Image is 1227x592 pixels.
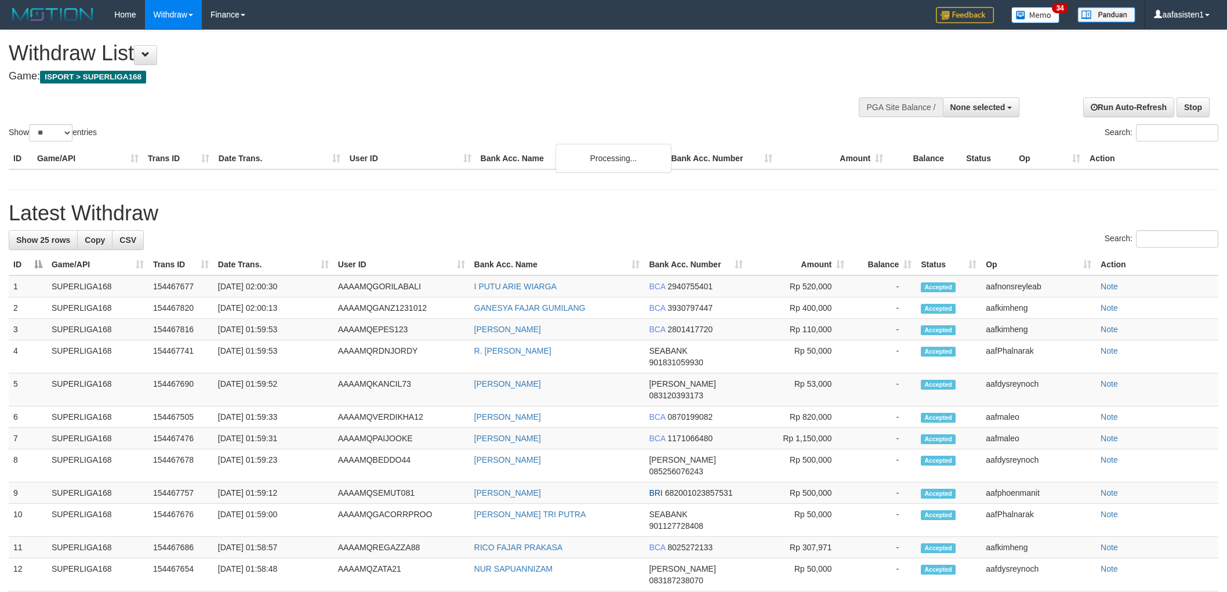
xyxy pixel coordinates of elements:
[649,391,703,400] span: Copy 083120393173 to clipboard
[981,319,1096,340] td: aafkimheng
[214,148,345,169] th: Date Trans.
[213,558,333,591] td: [DATE] 01:58:48
[849,297,916,319] td: -
[981,275,1096,297] td: aafnonsreyleab
[849,449,916,482] td: -
[747,319,849,340] td: Rp 110,000
[47,428,148,449] td: SUPERLIGA168
[747,504,849,537] td: Rp 50,000
[981,482,1096,504] td: aafphoenmanit
[148,428,213,449] td: 154467476
[1105,230,1218,248] label: Search:
[47,482,148,504] td: SUPERLIGA168
[9,254,47,275] th: ID: activate to sort column descending
[1177,97,1210,117] a: Stop
[649,358,703,367] span: Copy 901831059930 to clipboard
[747,537,849,558] td: Rp 307,971
[213,373,333,406] td: [DATE] 01:59:52
[981,558,1096,591] td: aafdysreynoch
[476,148,667,169] th: Bank Acc. Name
[649,346,687,355] span: SEABANK
[9,428,47,449] td: 7
[649,467,703,476] span: Copy 085256076243 to clipboard
[213,319,333,340] td: [DATE] 01:59:53
[32,148,143,169] th: Game/API
[119,235,136,245] span: CSV
[921,489,956,499] span: Accepted
[981,373,1096,406] td: aafdysreynoch
[47,504,148,537] td: SUPERLIGA168
[213,254,333,275] th: Date Trans.: activate to sort column ascending
[112,230,144,250] a: CSV
[849,428,916,449] td: -
[148,254,213,275] th: Trans ID: activate to sort column ascending
[213,504,333,537] td: [DATE] 01:59:00
[747,428,849,449] td: Rp 1,150,000
[474,455,541,464] a: [PERSON_NAME]
[47,537,148,558] td: SUPERLIGA168
[849,319,916,340] td: -
[213,482,333,504] td: [DATE] 01:59:12
[345,148,476,169] th: User ID
[148,319,213,340] td: 154467816
[148,297,213,319] td: 154467820
[849,340,916,373] td: -
[474,564,553,573] a: NUR SAPUANNIZAM
[148,537,213,558] td: 154467686
[9,124,97,141] label: Show entries
[649,434,665,443] span: BCA
[333,254,470,275] th: User ID: activate to sort column ascending
[9,449,47,482] td: 8
[47,297,148,319] td: SUPERLIGA168
[148,340,213,373] td: 154467741
[1077,7,1135,23] img: panduan.png
[649,576,703,585] span: Copy 083187238070 to clipboard
[9,230,78,250] a: Show 25 rows
[333,406,470,428] td: AAAAMQVERDIKHA12
[667,434,713,443] span: Copy 1171066480 to clipboard
[921,543,956,553] span: Accepted
[667,543,713,552] span: Copy 8025272133 to clipboard
[9,504,47,537] td: 10
[148,275,213,297] td: 154467677
[333,373,470,406] td: AAAAMQKANCIL73
[747,373,849,406] td: Rp 53,000
[47,340,148,373] td: SUPERLIGA168
[148,558,213,591] td: 154467654
[849,275,916,297] td: -
[921,565,956,575] span: Accepted
[921,380,956,390] span: Accepted
[921,413,956,423] span: Accepted
[649,543,665,552] span: BCA
[9,42,807,65] h1: Withdraw List
[47,373,148,406] td: SUPERLIGA168
[1101,412,1118,422] a: Note
[9,319,47,340] td: 3
[213,406,333,428] td: [DATE] 01:59:33
[849,254,916,275] th: Balance: activate to sort column ascending
[9,340,47,373] td: 4
[747,275,849,297] td: Rp 520,000
[1101,379,1118,388] a: Note
[213,297,333,319] td: [DATE] 02:00:13
[888,148,961,169] th: Balance
[9,406,47,428] td: 6
[1105,124,1218,141] label: Search:
[333,319,470,340] td: AAAAMQEPES123
[148,406,213,428] td: 154467505
[943,97,1020,117] button: None selected
[85,235,105,245] span: Copy
[77,230,112,250] a: Copy
[474,379,541,388] a: [PERSON_NAME]
[981,340,1096,373] td: aafPhalnarak
[148,373,213,406] td: 154467690
[333,297,470,319] td: AAAAMQGANZ1231012
[916,254,981,275] th: Status: activate to sort column ascending
[474,543,562,552] a: RICO FAJAR PRAKASA
[148,504,213,537] td: 154467676
[1014,148,1085,169] th: Op
[474,325,541,334] a: [PERSON_NAME]
[333,537,470,558] td: AAAAMQREGAZZA88
[1011,7,1060,23] img: Button%20Memo.svg
[470,254,645,275] th: Bank Acc. Name: activate to sort column ascending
